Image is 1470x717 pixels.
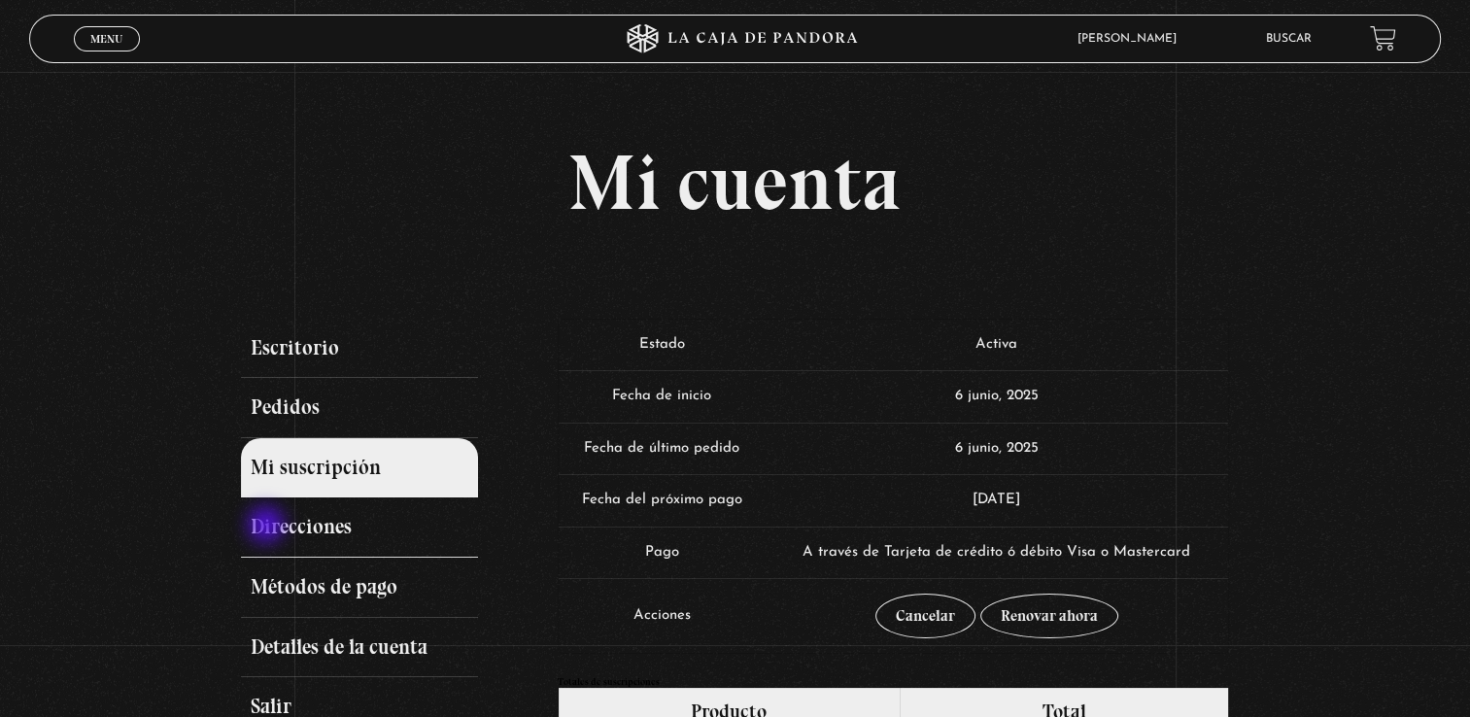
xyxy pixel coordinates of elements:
a: Detalles de la cuenta [241,618,478,678]
a: Cancelar [875,594,975,638]
td: 6 junio, 2025 [765,423,1227,475]
td: Acciones [559,578,766,653]
span: Cerrar [84,50,129,63]
h1: Mi cuenta [241,144,1229,222]
td: 6 junio, 2025 [765,370,1227,423]
a: Mi suscripción [241,438,478,498]
td: Fecha de último pedido [559,423,766,475]
span: [PERSON_NAME] [1068,33,1196,45]
span: Menu [90,33,122,45]
h2: Totales de suscripciones [558,677,1229,687]
a: Renovar ahora [980,594,1118,638]
a: View your shopping cart [1370,25,1396,51]
a: Escritorio [241,319,478,379]
a: Pedidos [241,378,478,438]
td: Pago [559,527,766,579]
a: Buscar [1266,33,1312,45]
td: [DATE] [765,474,1227,527]
a: Métodos de pago [241,558,478,618]
a: Direcciones [241,497,478,558]
td: Activa [765,320,1227,371]
td: Fecha del próximo pago [559,474,766,527]
span: A través de Tarjeta de crédito ó débito Visa o Mastercard [803,545,1190,560]
td: Fecha de inicio [559,370,766,423]
td: Estado [559,320,766,371]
